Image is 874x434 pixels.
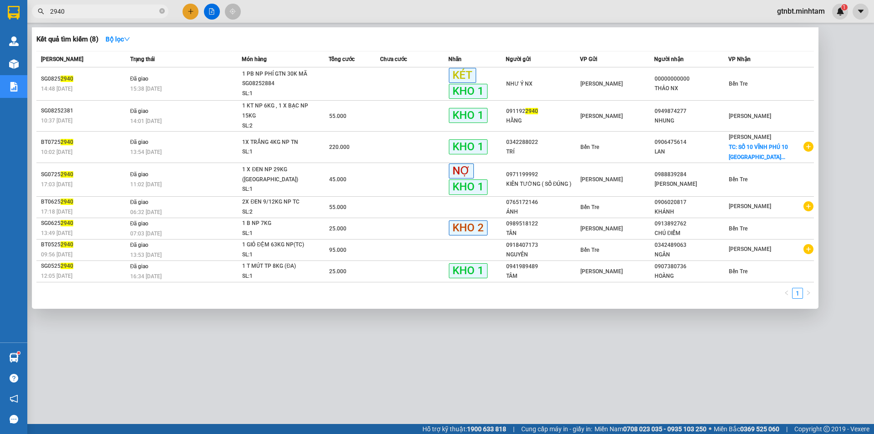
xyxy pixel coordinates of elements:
[130,273,162,280] span: 16:34 [DATE]
[130,199,149,205] span: Đã giao
[580,247,599,253] span: Bến Tre
[159,8,165,14] span: close-circle
[242,197,310,207] div: 2X ĐEN 9/12KG NP TC
[580,268,623,275] span: [PERSON_NAME]
[130,56,155,62] span: Trạng thái
[329,144,350,150] span: 220.000
[506,207,579,217] div: ÁNH
[449,84,488,99] span: KHO 1
[242,147,310,157] div: SL: 1
[580,56,597,62] span: VP Gửi
[728,56,751,62] span: VP Nhận
[130,230,162,237] span: 07:03 [DATE]
[41,181,72,188] span: 17:03 [DATE]
[449,220,488,235] span: KHO 2
[449,263,488,278] span: KHO 1
[506,240,579,250] div: 0918407173
[506,107,579,116] div: 091192
[729,81,747,87] span: Bến Tre
[38,8,44,15] span: search
[242,89,310,99] div: SL: 1
[242,207,310,217] div: SL: 2
[449,68,476,83] span: KÉT
[242,250,310,260] div: SL: 1
[655,262,728,271] div: 0907380736
[329,56,355,62] span: Tổng cước
[242,229,310,239] div: SL: 1
[242,69,310,89] div: 1 PB NP PHÍ GTN 30K MÃ SG08252884
[9,82,19,92] img: solution-icon
[329,176,346,183] span: 45.000
[41,219,127,228] div: SG0625
[655,198,728,207] div: 0906020817
[380,56,407,62] span: Chưa cước
[781,288,792,299] button: left
[448,56,462,62] span: Nhãn
[242,219,310,229] div: 1 B NP 7KG
[41,117,72,124] span: 10:37 [DATE]
[329,247,346,253] span: 95.000
[793,288,803,298] a: 1
[242,56,267,62] span: Món hàng
[41,197,127,207] div: BT0625
[784,290,789,296] span: left
[729,113,771,119] span: [PERSON_NAME]
[41,261,127,271] div: SG0525
[130,220,149,227] span: Đã giao
[506,219,579,229] div: 0989518122
[655,219,728,229] div: 0913892762
[729,225,747,232] span: Bến Tre
[792,288,803,299] li: 1
[242,271,310,281] div: SL: 1
[10,394,18,403] span: notification
[242,165,310,184] div: 1 X ĐEN NP 29KG ([GEOGRAPHIC_DATA])
[655,84,728,93] div: THẢO NX
[242,184,310,194] div: SL: 1
[803,288,814,299] li: Next Page
[106,36,130,43] strong: Bộ lọc
[580,225,623,232] span: [PERSON_NAME]
[36,35,98,44] h3: Kết quả tìm kiếm ( 8 )
[130,171,149,178] span: Đã giao
[655,229,728,238] div: CHÚ ĐIỂM
[17,352,20,354] sup: 1
[41,230,72,236] span: 13:49 [DATE]
[506,116,579,126] div: HẰNG
[803,288,814,299] button: right
[449,163,474,179] span: NỢ
[130,209,162,215] span: 06:32 [DATE]
[130,139,149,145] span: Đã giao
[803,142,813,152] span: plus-circle
[10,374,18,383] span: question-circle
[655,250,728,260] div: NGÂN
[580,204,599,210] span: Bến Tre
[242,138,310,148] div: 1X TRẮNG 4KG NP TN
[242,261,310,271] div: 1 T MÚT TP 8KG (ĐA)
[806,290,811,296] span: right
[525,108,538,114] span: 2940
[506,170,579,179] div: 0971199992
[580,113,623,119] span: [PERSON_NAME]
[98,32,137,46] button: Bộ lọcdown
[655,147,728,157] div: LAN
[242,121,310,131] div: SL: 2
[329,268,346,275] span: 25.000
[803,244,813,254] span: plus-circle
[41,149,72,155] span: 10:02 [DATE]
[61,171,73,178] span: 2940
[242,240,310,250] div: 1 GIỎ ĐỆM 63KG NP(TC)
[130,149,162,155] span: 13:54 [DATE]
[329,113,346,119] span: 55.000
[580,81,623,87] span: [PERSON_NAME]
[654,56,684,62] span: Người nhận
[41,240,127,250] div: BT0525
[9,353,19,363] img: warehouse-icon
[61,199,73,205] span: 2940
[41,86,72,92] span: 14:48 [DATE]
[655,107,728,116] div: 0949874277
[41,138,127,147] div: BT0725
[10,415,18,424] span: message
[41,170,127,179] div: SG0725
[130,181,162,188] span: 11:02 [DATE]
[506,198,579,207] div: 0765172146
